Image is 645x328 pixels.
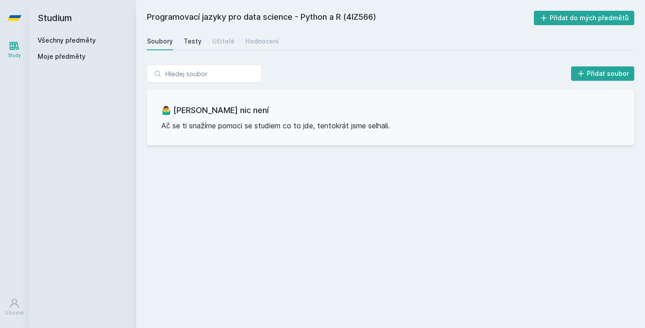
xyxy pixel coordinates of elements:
div: Soubory [147,37,173,46]
div: Hodnocení [245,37,279,46]
button: Přidat soubor [571,66,635,81]
h3: 🤷‍♂️ [PERSON_NAME] nic není [161,104,620,117]
input: Hledej soubor [147,65,262,83]
div: Uživatel [5,310,24,316]
a: Study [2,36,27,63]
a: Soubory [147,32,173,50]
a: Hodnocení [245,32,279,50]
div: Testy [184,37,202,46]
span: Moje předměty [38,52,86,61]
a: Uživatel [2,293,27,321]
a: Všechny předměty [38,36,96,44]
h2: Programovací jazyky pro data science - Python a R (4IZ566) [147,11,534,25]
div: Study [8,52,21,59]
button: Přidat do mých předmětů [534,11,635,25]
p: Ač se ti snažíme pomoci se studiem co to jde, tentokrát jsme selhali. [161,120,620,131]
a: Testy [184,32,202,50]
div: Učitelé [212,37,235,46]
a: Učitelé [212,32,235,50]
